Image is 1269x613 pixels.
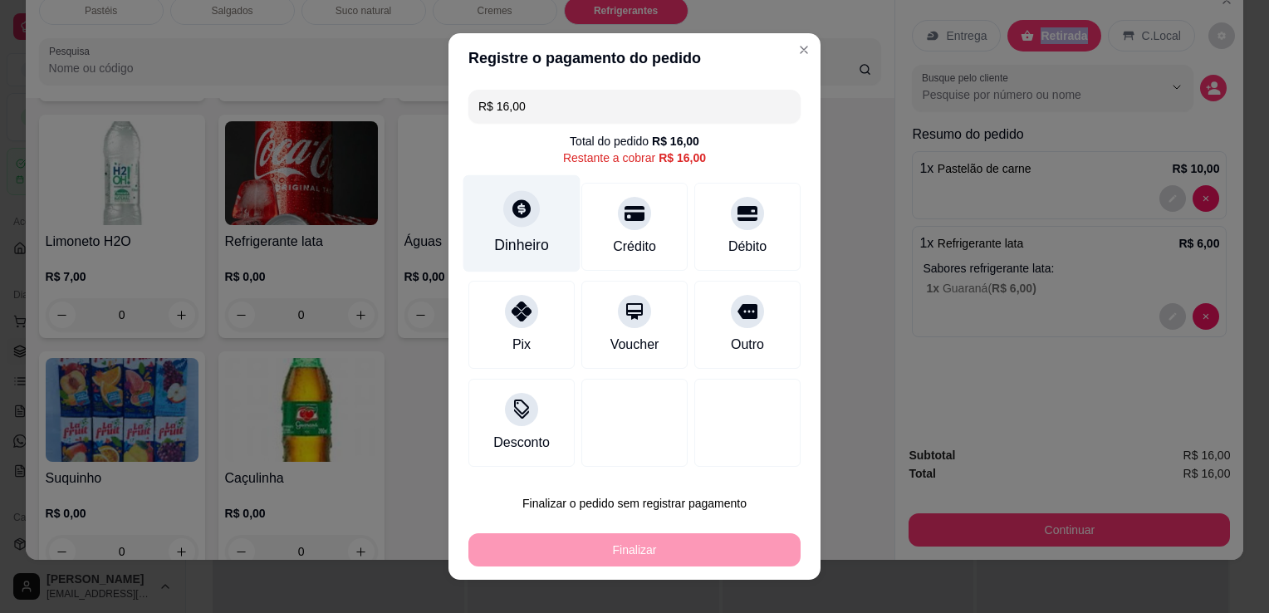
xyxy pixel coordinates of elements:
[468,487,801,520] button: Finalizar o pedido sem registrar pagamento
[610,335,659,355] div: Voucher
[613,237,656,257] div: Crédito
[731,335,764,355] div: Outro
[791,37,817,63] button: Close
[563,150,706,166] div: Restante a cobrar
[512,335,531,355] div: Pix
[494,234,549,256] div: Dinheiro
[570,133,699,150] div: Total do pedido
[652,133,699,150] div: R$ 16,00
[728,237,767,257] div: Débito
[448,33,821,83] header: Registre o pagamento do pedido
[493,433,550,453] div: Desconto
[659,150,706,166] div: R$ 16,00
[478,90,791,123] input: Ex.: hambúrguer de cordeiro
